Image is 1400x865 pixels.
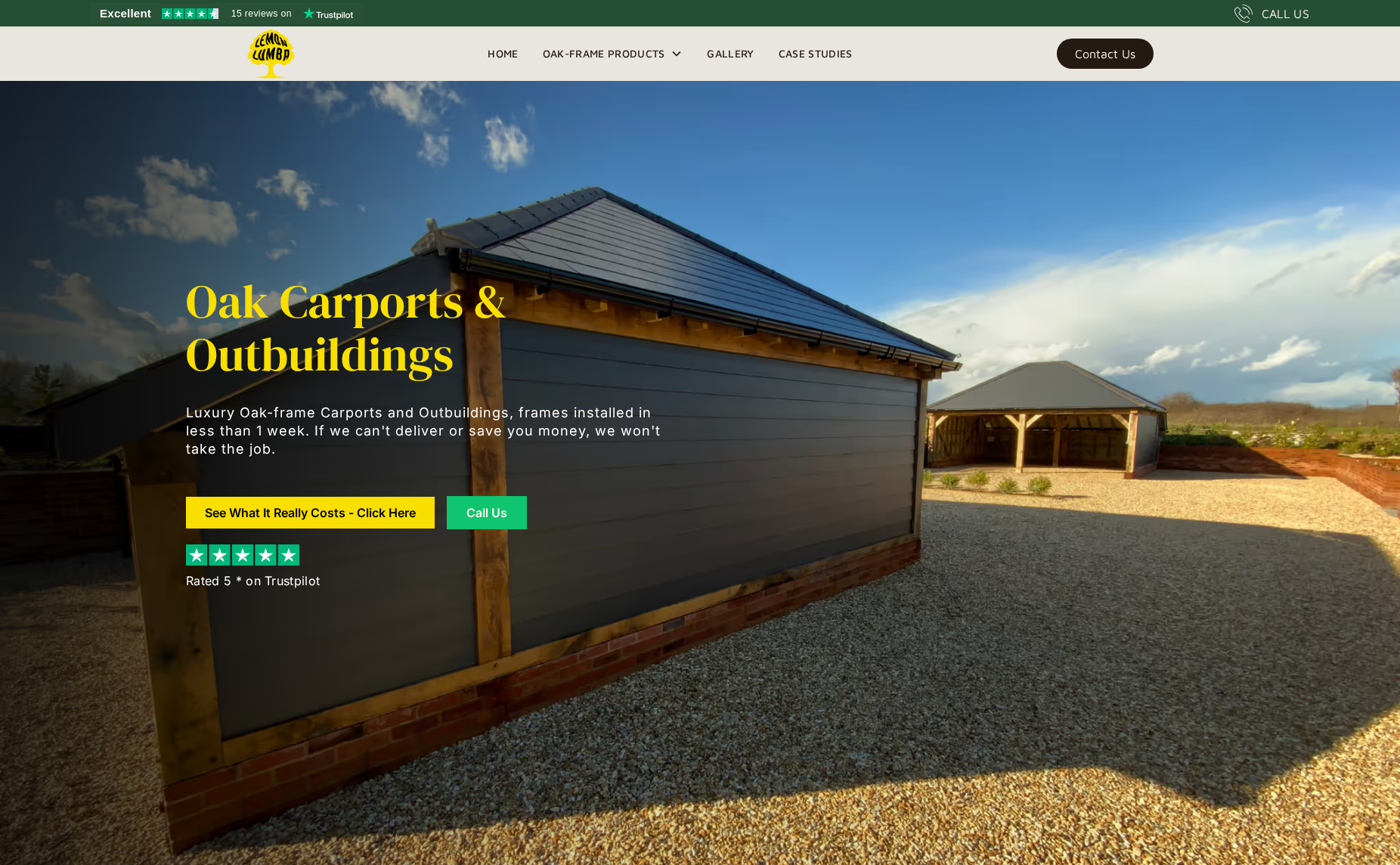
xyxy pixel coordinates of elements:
h1: Oak Carports & Outbuildings [186,275,670,381]
a: Gallery [695,42,766,65]
div: Oak-Frame Products [531,26,695,81]
a: See What It Really Costs - Click Here [186,497,435,529]
img: Trustpilot logo [303,8,353,20]
span: Excellent [100,5,151,23]
div: Oak-Frame Products [543,45,665,63]
span: 15 reviews on [231,5,292,23]
div: Call Us [466,507,508,519]
p: Luxury Oak-frame Carports and Outbuildings, frames installed in less than 1 week. If we can't del... [186,404,670,458]
a: Call Us [447,496,527,529]
a: Home [475,42,530,65]
div: Rated 5 * on Trustpilot [186,572,320,590]
div: Contact Us [1075,48,1135,59]
a: See Lemon Lumba reviews on Trustpilot [91,3,364,24]
a: Case Studies [767,42,865,65]
a: CALL US [1234,5,1309,23]
div: CALL US [1262,5,1309,23]
img: Trustpilot 4.5 stars [162,8,218,19]
a: Contact Us [1057,39,1154,69]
